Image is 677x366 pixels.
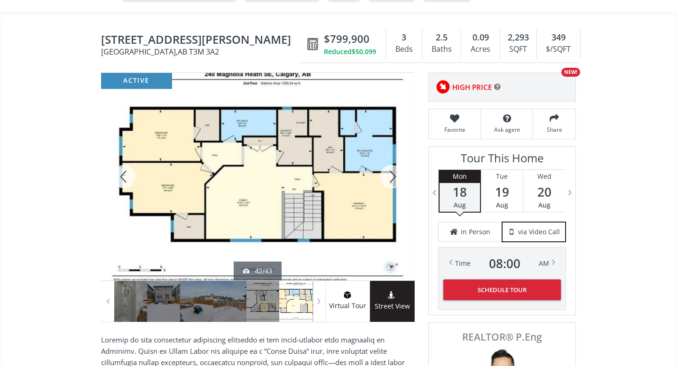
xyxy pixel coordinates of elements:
div: 42/43 [243,266,272,276]
div: 3 [391,32,417,44]
div: 240 Magnolia Heath SE Calgary, AB T3M 3A2 - Photo 42 of 43 [101,73,414,280]
span: $50,099 [352,47,376,56]
span: Virtual Tour [325,301,370,311]
span: $799,900 [324,32,370,46]
span: Street View [370,301,415,312]
span: Aug [454,200,466,209]
span: 19 [481,185,523,199]
span: Aug [538,200,551,209]
div: Beds [391,42,417,56]
div: Time AM [455,257,549,270]
div: Wed [523,170,566,183]
span: 2,293 [508,32,529,44]
div: NEW! [561,68,580,77]
div: active [101,73,172,88]
div: 0.09 [466,32,495,44]
span: [GEOGRAPHIC_DATA] , AB T3M 3A2 [101,48,303,56]
span: Aug [496,200,508,209]
img: rating icon [433,78,452,96]
span: via Video Call [518,227,560,237]
span: REALTOR® P.Eng [439,332,565,342]
span: 240 Magnolia Heath SE [101,33,303,48]
h3: Tour This Home [438,151,566,169]
div: Tue [481,170,523,183]
span: HIGH PRICE [452,82,492,92]
img: virtual tour icon [343,291,352,299]
div: $/SQFT [542,42,575,56]
div: Reduced [324,47,376,56]
div: 2.5 [427,32,456,44]
span: Ask agent [486,126,528,134]
div: Acres [466,42,495,56]
span: 18 [440,185,480,199]
span: 08 : 00 [489,257,520,270]
div: 349 [542,32,575,44]
span: Share [538,126,571,134]
div: Baths [427,42,456,56]
div: Mon [440,170,480,183]
div: SQFT [505,42,532,56]
span: in Person [461,227,490,237]
span: Favorite [433,126,476,134]
button: Schedule Tour [443,279,561,300]
a: virtual tour iconVirtual Tour [325,281,370,322]
span: 20 [523,185,566,199]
